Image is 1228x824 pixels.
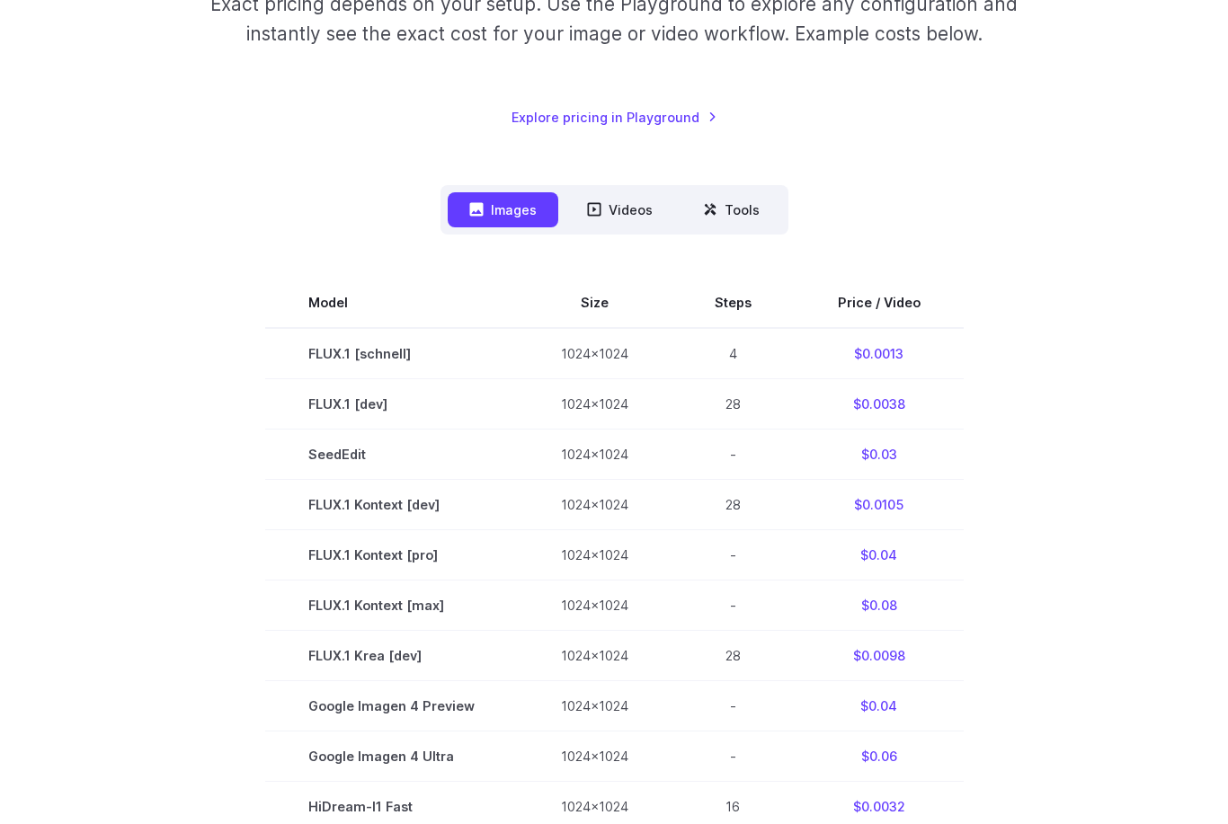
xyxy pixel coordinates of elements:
[681,192,781,227] button: Tools
[265,530,518,580] td: FLUX.1 Kontext [pro]
[518,681,672,731] td: 1024x1024
[795,479,964,529] td: $0.0105
[795,631,964,681] td: $0.0098
[265,278,518,328] th: Model
[448,192,558,227] button: Images
[265,631,518,681] td: FLUX.1 Krea [dev]
[795,530,964,580] td: $0.04
[672,580,795,631] td: -
[672,681,795,731] td: -
[672,479,795,529] td: 28
[518,429,672,479] td: 1024x1024
[672,429,795,479] td: -
[265,429,518,479] td: SeedEdit
[795,278,964,328] th: Price / Video
[518,580,672,631] td: 1024x1024
[265,378,518,429] td: FLUX.1 [dev]
[795,378,964,429] td: $0.0038
[672,530,795,580] td: -
[795,328,964,379] td: $0.0013
[518,530,672,580] td: 1024x1024
[795,681,964,731] td: $0.04
[518,731,672,782] td: 1024x1024
[795,580,964,631] td: $0.08
[265,479,518,529] td: FLUX.1 Kontext [dev]
[672,631,795,681] td: 28
[265,580,518,631] td: FLUX.1 Kontext [max]
[518,631,672,681] td: 1024x1024
[672,378,795,429] td: 28
[518,278,672,328] th: Size
[672,731,795,782] td: -
[265,328,518,379] td: FLUX.1 [schnell]
[518,479,672,529] td: 1024x1024
[672,278,795,328] th: Steps
[265,681,518,731] td: Google Imagen 4 Preview
[512,107,717,128] a: Explore pricing in Playground
[672,328,795,379] td: 4
[265,731,518,782] td: Google Imagen 4 Ultra
[795,731,964,782] td: $0.06
[518,328,672,379] td: 1024x1024
[795,429,964,479] td: $0.03
[565,192,674,227] button: Videos
[518,378,672,429] td: 1024x1024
